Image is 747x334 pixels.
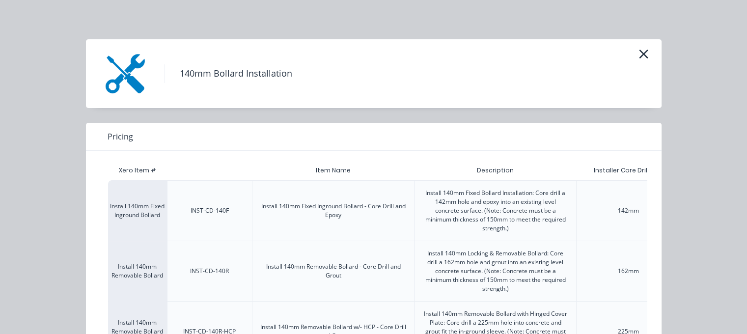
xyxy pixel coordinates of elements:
[108,241,167,301] div: Install 140mm Removable Bollard
[422,249,568,293] div: Install 140mm Locking & Removable Bollard: Core drill a 162mm hole and grout into an existing lev...
[108,131,133,142] span: Pricing
[260,202,406,220] div: Install 140mm Fixed Inground Bollard - Core Drill and Epoxy
[618,206,639,215] div: 142mm
[101,49,150,98] img: 140mm Bollard Installation
[260,262,406,280] div: Install 140mm Removable Bollard - Core Drill and Grout
[108,180,167,241] div: Install 140mm Fixed Inground Bollard
[191,206,229,215] div: INST-CD-140F
[586,158,670,183] div: Installer Core Drill Size
[469,158,522,183] div: Description
[190,267,229,276] div: INST-CD-140R
[422,189,568,233] div: Install 140mm Fixed Bollard Installation: Core drill a 142mm hole and epoxy into an existing leve...
[108,161,167,180] div: Xero Item #
[308,158,359,183] div: Item Name
[165,64,307,83] h4: 140mm Bollard Installation
[618,267,639,276] div: 162mm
